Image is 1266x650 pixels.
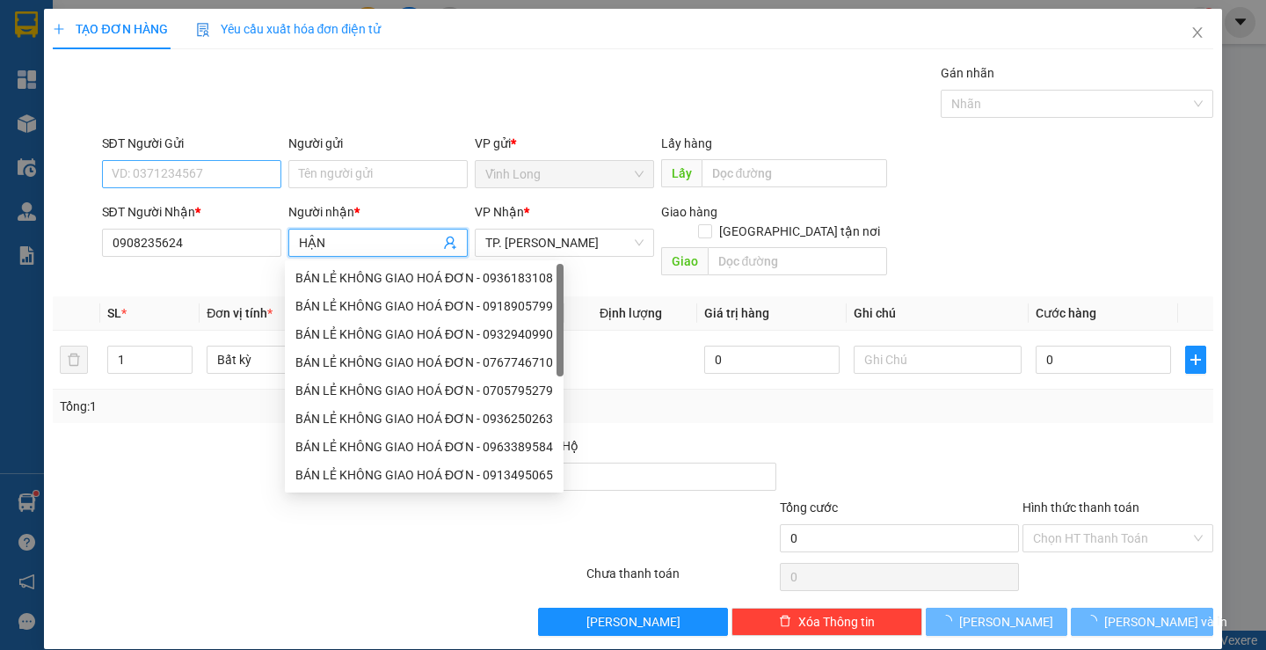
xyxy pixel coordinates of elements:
[295,296,553,316] div: BÁN LẺ KHÔNG GIAO HOÁ ĐƠN - 0918905799
[295,381,553,400] div: BÁN LẺ KHÔNG GIAO HOÁ ĐƠN - 0705795279
[114,17,156,35] span: Nhận:
[53,22,167,36] span: TẠO ĐƠN HÀNG
[53,23,65,35] span: plus
[475,134,654,153] div: VP gửi
[708,247,887,275] input: Dọc đường
[295,325,553,344] div: BÁN LẺ KHÔNG GIAO HOÁ ĐƠN - 0932940990
[13,113,65,132] span: Thu rồi :
[196,23,210,37] img: icon
[285,348,564,376] div: BÁN LẺ KHÔNG GIAO HOÁ ĐƠN - 0767746710
[585,564,779,595] div: Chưa thanh toán
[295,353,553,372] div: BÁN LẺ KHÔNG GIAO HOÁ ĐƠN - 0767746710
[60,346,88,374] button: delete
[295,437,553,456] div: BÁN LẺ KHÔNG GIAO HOÁ ĐƠN - 0963389584
[661,205,717,219] span: Giao hàng
[295,409,553,428] div: BÁN LẺ KHÔNG GIAO HOÁ ĐƠN - 0936250263
[704,346,840,374] input: 0
[538,608,729,636] button: [PERSON_NAME]
[207,306,273,320] span: Đơn vị tính
[114,78,255,103] div: 0784963053
[941,66,994,80] label: Gán nhãn
[1071,608,1212,636] button: [PERSON_NAME] và In
[295,465,553,485] div: BÁN LẺ KHÔNG GIAO HOÁ ĐƠN - 0913495065
[926,608,1067,636] button: [PERSON_NAME]
[15,17,42,35] span: Gửi:
[1185,346,1206,374] button: plus
[661,136,712,150] span: Lấy hàng
[285,433,564,461] div: BÁN LẺ KHÔNG GIAO HOÁ ĐƠN - 0963389584
[217,347,364,373] span: Bất kỳ
[1022,500,1139,515] label: Hình thức thanh toán
[107,306,121,320] span: SL
[102,202,281,222] div: SĐT Người Nhận
[285,292,564,320] div: BÁN LẺ KHÔNG GIAO HOÁ ĐƠN - 0918905799
[285,376,564,405] div: BÁN LẺ KHÔNG GIAO HOÁ ĐƠN - 0705795279
[443,236,457,250] span: user-add
[731,608,922,636] button: deleteXóa Thông tin
[712,222,887,241] span: [GEOGRAPHIC_DATA] tận nơi
[1186,353,1205,367] span: plus
[295,268,553,288] div: BÁN LẺ KHÔNG GIAO HOÁ ĐƠN - 0936183108
[854,346,1022,374] input: Ghi Chú
[13,113,105,153] div: 50.000
[102,134,281,153] div: SĐT Người Gửi
[1085,615,1104,627] span: loading
[285,461,564,489] div: BÁN LẺ KHÔNG GIAO HOÁ ĐƠN - 0913495065
[114,15,255,57] div: TP. [PERSON_NAME]
[538,439,578,453] span: Thu Hộ
[661,159,702,187] span: Lấy
[600,306,662,320] span: Định lượng
[196,22,382,36] span: Yêu cầu xuất hóa đơn điện tử
[798,612,875,632] span: Xóa Thông tin
[586,612,680,632] span: [PERSON_NAME]
[285,320,564,348] div: BÁN LẺ KHÔNG GIAO HOÁ ĐƠN - 0932940990
[1036,306,1096,320] span: Cước hàng
[1190,26,1204,40] span: close
[485,161,644,187] span: Vĩnh Long
[704,306,769,320] span: Giá trị hàng
[779,615,791,629] span: delete
[285,405,564,433] div: BÁN LẺ KHÔNG GIAO HOÁ ĐƠN - 0936250263
[15,15,102,57] div: Vĩnh Long
[285,264,564,292] div: BÁN LẺ KHÔNG GIAO HOÁ ĐƠN - 0936183108
[288,202,468,222] div: Người nhận
[114,57,255,78] div: TRANG
[288,134,468,153] div: Người gửi
[485,230,644,256] span: TP. Hồ Chí Minh
[60,397,490,416] div: Tổng: 1
[661,247,708,275] span: Giao
[847,296,1029,331] th: Ghi chú
[940,615,959,627] span: loading
[1104,612,1227,632] span: [PERSON_NAME] và In
[475,205,524,219] span: VP Nhận
[1173,9,1222,58] button: Close
[702,159,887,187] input: Dọc đường
[780,500,838,515] span: Tổng cước
[959,612,1053,632] span: [PERSON_NAME]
